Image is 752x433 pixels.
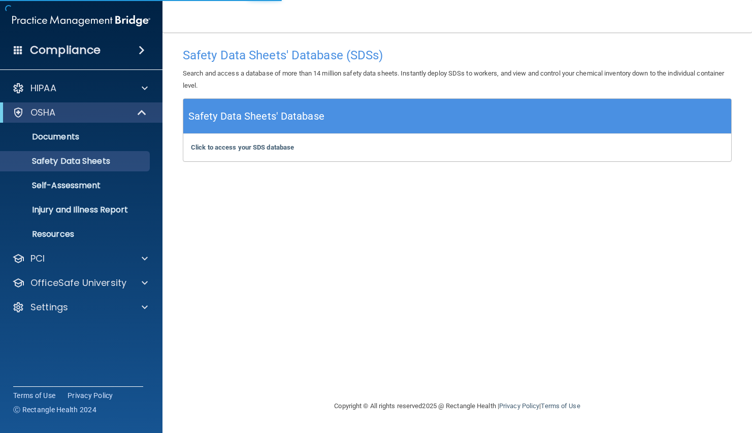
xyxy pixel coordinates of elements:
[7,181,145,191] p: Self-Assessment
[13,405,96,415] span: Ⓒ Rectangle Health 2024
[12,252,148,265] a: PCI
[13,390,55,401] a: Terms of Use
[183,67,732,92] p: Search and access a database of more than 14 million safety data sheets. Instantly deploy SDSs to...
[30,43,101,57] h4: Compliance
[12,82,148,94] a: HIPAA
[30,277,126,289] p: OfficeSafe University
[7,132,145,142] p: Documents
[7,229,145,239] p: Resources
[541,402,580,410] a: Terms of Use
[30,301,68,313] p: Settings
[30,82,56,94] p: HIPAA
[12,301,148,313] a: Settings
[12,277,148,289] a: OfficeSafe University
[272,390,643,422] div: Copyright © All rights reserved 2025 @ Rectangle Health | |
[191,143,294,151] a: Click to access your SDS database
[12,11,150,31] img: PMB logo
[7,156,145,166] p: Safety Data Sheets
[12,106,147,119] a: OSHA
[188,107,324,125] h5: Safety Data Sheets' Database
[7,205,145,215] p: Injury and Illness Report
[68,390,113,401] a: Privacy Policy
[30,252,45,265] p: PCI
[499,402,539,410] a: Privacy Policy
[30,106,56,119] p: OSHA
[183,49,732,62] h4: Safety Data Sheets' Database (SDSs)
